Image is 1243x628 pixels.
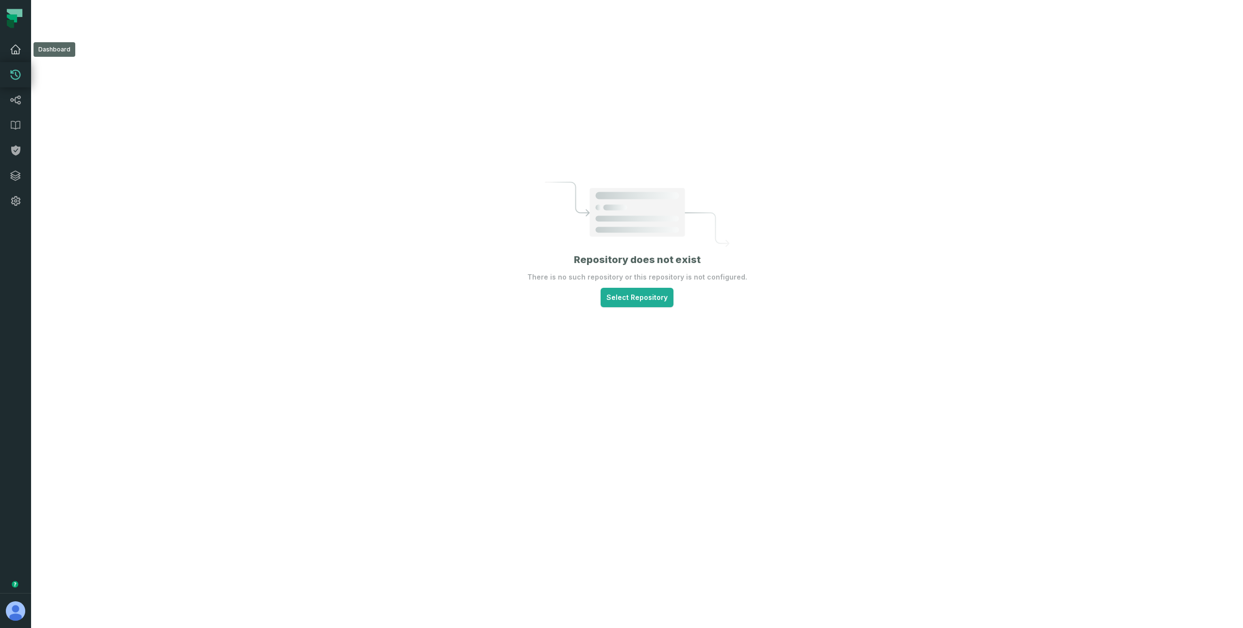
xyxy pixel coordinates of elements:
div: Tooltip anchor [11,580,19,589]
img: avatar of Aviel Bar-Yossef [6,601,25,621]
button: Select Repository [601,288,673,307]
div: Dashboard [34,42,75,57]
p: There is no such repository or this repository is not configured. [527,272,747,282]
h1: Repository does not exist [574,253,701,266]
